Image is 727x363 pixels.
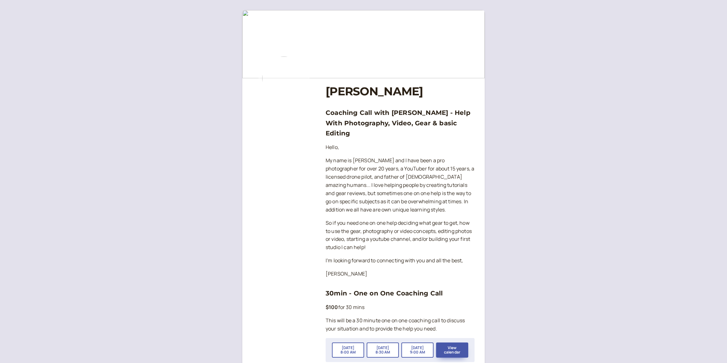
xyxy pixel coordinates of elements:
button: [DATE]9:00 AM [401,342,434,358]
b: $100 [326,304,338,311]
p: So if you need one on one help deciding what gear to get, how to use the gear, photography or vid... [326,219,475,252]
p: This will be a 30 minute one on one coaching call to discuss your situation and to provide the he... [326,317,475,333]
p: [PERSON_NAME] [326,270,475,278]
a: 30min - One on One Coaching Call [326,289,443,297]
button: [DATE]8:30 AM [367,342,399,358]
p: I'm looking forward to connecting with you and all the best, [326,257,475,265]
h1: [PERSON_NAME] [326,85,475,98]
p: Hello, [326,143,475,152]
p: My name is [PERSON_NAME] and I have been a pro photographer for over 20 years, a YouTuber for abo... [326,157,475,214]
button: [DATE]8:00 AM [332,342,364,358]
h3: Coaching Call with [PERSON_NAME] - Help With Photography, Video, Gear & basic Editing [326,108,475,138]
button: View calendar [436,342,468,358]
p: for 30 mins [326,303,475,312]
